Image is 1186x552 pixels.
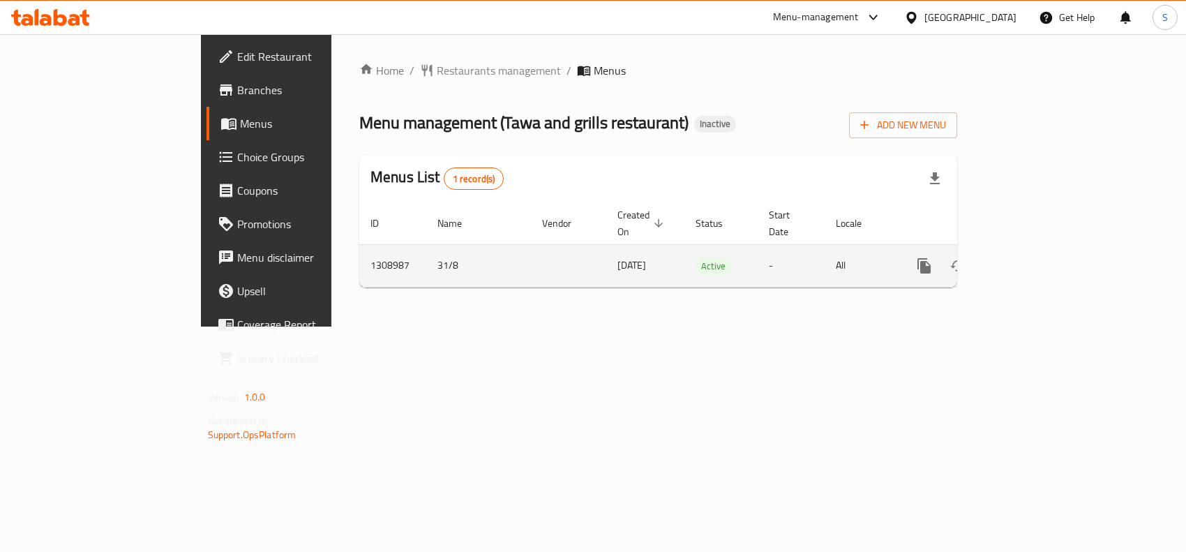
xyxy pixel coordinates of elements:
span: Menus [594,62,626,79]
a: Menu disclaimer [207,241,399,274]
table: enhanced table [359,202,1053,288]
span: ID [370,215,397,232]
span: Add New Menu [860,117,946,134]
span: Vendor [542,215,590,232]
span: Grocery Checklist [237,350,388,366]
span: Name [437,215,480,232]
a: Grocery Checklist [207,341,399,375]
span: [DATE] [617,256,646,274]
span: Locale [836,215,880,232]
a: Coverage Report [207,308,399,341]
div: Active [696,258,731,274]
span: Inactive [694,118,736,130]
li: / [410,62,414,79]
a: Branches [207,73,399,107]
span: Menu management ( Tawa and grills restaurant ) [359,107,689,138]
td: 31/8 [426,244,531,287]
span: Version: [208,388,242,406]
a: Menus [207,107,399,140]
div: Total records count [444,167,504,190]
span: Choice Groups [237,149,388,165]
span: Branches [237,82,388,98]
span: Coupons [237,182,388,199]
div: Inactive [694,116,736,133]
a: Support.OpsPlatform [208,426,296,444]
span: Menu disclaimer [237,249,388,266]
span: S [1162,10,1168,25]
span: Menus [240,115,388,132]
nav: breadcrumb [359,62,957,79]
a: Coupons [207,174,399,207]
div: [GEOGRAPHIC_DATA] [924,10,1016,25]
a: Choice Groups [207,140,399,174]
a: Upsell [207,274,399,308]
a: Restaurants management [420,62,561,79]
td: All [825,244,896,287]
span: Upsell [237,283,388,299]
span: Status [696,215,741,232]
span: Promotions [237,216,388,232]
span: Edit Restaurant [237,48,388,65]
button: more [908,249,941,283]
span: Created On [617,207,668,240]
span: Coverage Report [237,316,388,333]
td: - [758,244,825,287]
button: Change Status [941,249,975,283]
span: Get support on: [208,412,272,430]
th: Actions [896,202,1053,245]
span: Restaurants management [437,62,561,79]
h2: Menus List [370,167,504,190]
button: Add New Menu [849,112,957,138]
span: 1 record(s) [444,172,504,186]
li: / [566,62,571,79]
a: Edit Restaurant [207,40,399,73]
span: Start Date [769,207,808,240]
span: Active [696,258,731,274]
div: Menu-management [773,9,859,26]
span: 1.0.0 [244,388,266,406]
a: Promotions [207,207,399,241]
